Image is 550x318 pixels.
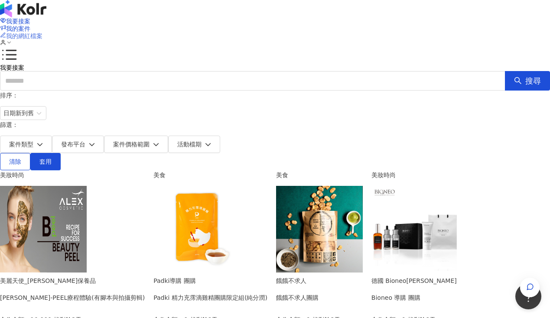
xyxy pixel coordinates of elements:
span: 發布平台 [61,141,85,148]
img: Padki 精力充霈滴雞精(團購限定組) [153,186,240,273]
span: 案件價格範圍 [113,141,150,148]
span: 我的案件 [6,25,30,32]
button: 活動檔期 [168,136,220,153]
span: 活動檔期 [177,141,202,148]
span: 案件類型 [9,141,33,148]
button: 發布平台 [52,136,104,153]
span: 清除 [9,158,21,165]
div: Bioneo 導購 團購 [371,293,457,302]
img: 百妮保濕逆齡美白系列 [371,186,458,273]
div: 美妝時尚 [371,170,458,180]
div: Padki導購 團購 [153,276,267,286]
iframe: Help Scout Beacon - Open [515,283,541,309]
div: 美食 [276,170,363,180]
div: Padki 精力充霈滴雞精團購限定組(純分潤) [153,293,267,302]
span: search [514,77,522,84]
span: 我的網紅檔案 [6,32,42,39]
span: 搜尋 [525,76,541,86]
span: 套用 [39,158,52,165]
div: 餓餓不求人團購 [276,293,319,302]
div: 餓餓不求人 [276,276,319,286]
div: 德國 Bioneo[PERSON_NAME] [371,276,457,286]
span: 我要接案 [6,18,30,25]
button: 搜尋 [505,71,550,91]
div: 美食 [153,170,267,180]
button: 套用 [30,153,61,170]
span: 日期新到舊 [3,107,43,120]
button: 案件價格範圍 [104,136,168,153]
img: 餓餓不求人系列 [276,186,363,273]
